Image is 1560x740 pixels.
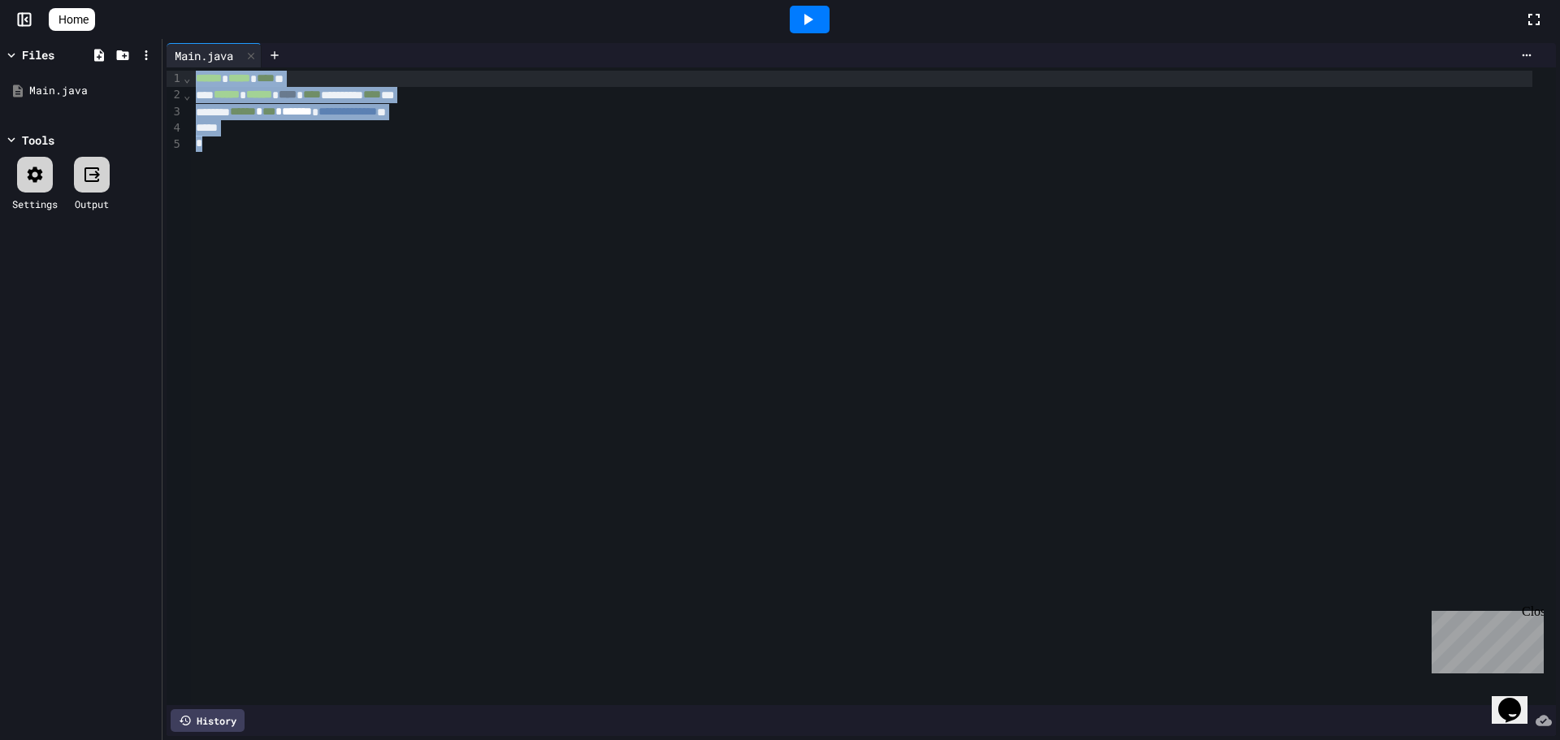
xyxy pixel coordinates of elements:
[167,87,183,103] div: 2
[171,709,245,732] div: History
[183,71,191,84] span: Fold line
[167,71,183,87] div: 1
[49,8,95,31] a: Home
[22,132,54,149] div: Tools
[167,47,241,64] div: Main.java
[29,83,156,99] div: Main.java
[167,43,262,67] div: Main.java
[22,46,54,63] div: Files
[167,120,183,136] div: 4
[167,136,183,153] div: 5
[167,104,183,120] div: 3
[183,89,191,102] span: Fold line
[12,197,58,211] div: Settings
[75,197,109,211] div: Output
[58,11,89,28] span: Home
[1425,604,1544,673] iframe: chat widget
[1492,675,1544,724] iframe: chat widget
[6,6,112,103] div: Chat with us now!Close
